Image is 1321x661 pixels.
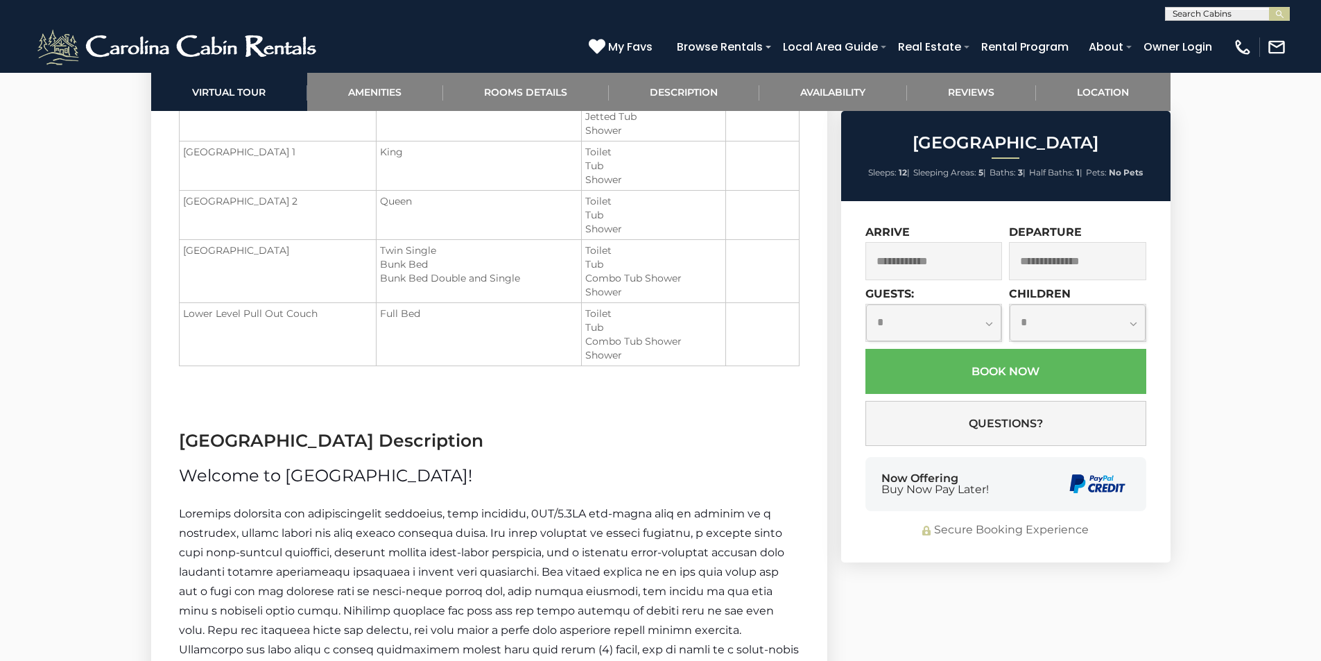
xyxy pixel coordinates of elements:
span: Sleeps: [868,167,897,178]
label: Departure [1009,225,1082,239]
span: Queen [380,195,412,207]
span: My Favs [608,38,653,55]
a: Virtual Tour [151,73,307,111]
li: | [913,164,986,182]
li: | [990,164,1026,182]
a: Rooms Details [443,73,609,111]
div: Secure Booking Experience [865,522,1146,538]
img: mail-regular-white.png [1267,37,1286,57]
img: phone-regular-white.png [1233,37,1252,57]
span: Half Baths: [1029,167,1074,178]
h3: [GEOGRAPHIC_DATA] Description [179,429,800,453]
td: Lower Level Pull Out Couch [179,303,377,366]
a: Amenities [307,73,443,111]
span: King [380,146,403,158]
h2: [GEOGRAPHIC_DATA] [845,134,1167,152]
a: My Favs [589,38,656,56]
span: Baths: [990,167,1016,178]
button: Questions? [865,401,1146,446]
a: Reviews [907,73,1036,111]
li: | [1029,164,1082,182]
li: | [868,164,910,182]
a: Description [609,73,759,111]
li: Bunk Bed [380,257,578,271]
li: Shower [585,222,722,236]
span: Welcome to [GEOGRAPHIC_DATA]! [179,465,472,486]
td: [GEOGRAPHIC_DATA] 2 [179,191,377,240]
span: Full Bed [380,307,420,320]
a: Real Estate [891,35,968,59]
li: Tub [585,159,722,173]
li: Toilet [585,243,722,257]
img: White-1-2.png [35,26,322,68]
li: Tub [585,320,722,334]
a: Owner Login [1137,35,1219,59]
span: Pets: [1086,167,1107,178]
a: Location [1036,73,1171,111]
strong: 1 [1076,167,1080,178]
li: Shower [585,123,722,137]
li: Shower [585,173,722,187]
strong: 3 [1018,167,1023,178]
li: Bunk Bed Double and Single [380,271,578,285]
li: Toilet [585,307,722,320]
td: [GEOGRAPHIC_DATA] [179,240,377,303]
a: Local Area Guide [776,35,885,59]
strong: 12 [899,167,907,178]
label: Children [1009,287,1071,300]
span: Sleeping Areas: [913,167,976,178]
a: Rental Program [974,35,1076,59]
li: Toilet [585,145,722,159]
li: Tub [585,208,722,222]
a: About [1082,35,1130,59]
span: Buy Now Pay Later! [881,484,989,495]
li: Twin Single [380,243,578,257]
li: Jetted Tub [585,110,722,123]
li: Shower [585,285,722,299]
li: Tub [585,257,722,271]
li: Combo Tub Shower [585,271,722,285]
li: Toilet [585,194,722,208]
div: Now Offering [881,473,989,495]
li: Combo Tub Shower [585,334,722,348]
strong: 5 [978,167,983,178]
a: Availability [759,73,907,111]
li: Shower [585,348,722,362]
td: [GEOGRAPHIC_DATA] 1 [179,141,377,191]
label: Guests: [865,287,914,300]
a: Browse Rentals [670,35,770,59]
button: Book Now [865,349,1146,394]
strong: No Pets [1109,167,1143,178]
label: Arrive [865,225,910,239]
